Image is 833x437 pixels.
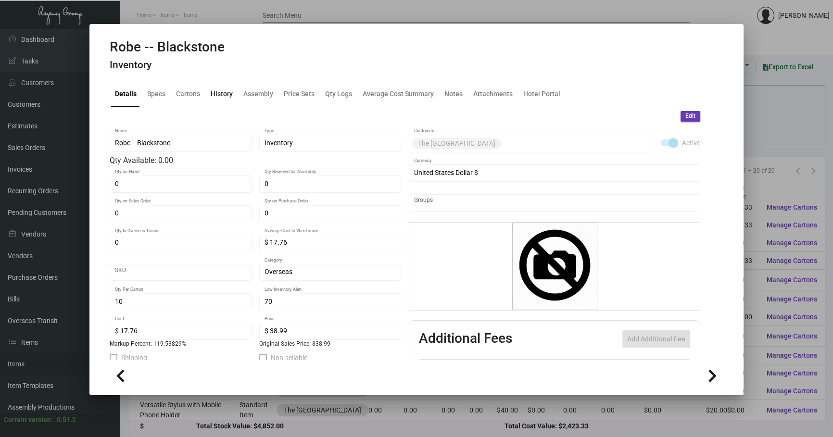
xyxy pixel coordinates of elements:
input: Add new.. [414,199,695,207]
div: Qty Available: 0.00 [110,155,401,166]
button: Edit [681,111,700,122]
div: Average Cost Summary [363,88,434,99]
div: Attachments [473,88,513,99]
div: Qty Logs [325,88,352,99]
div: Notes [444,88,463,99]
div: 0.51.2 [57,415,76,425]
mat-chip: The [GEOGRAPHIC_DATA] [412,138,501,149]
h2: Additional Fees [419,330,512,348]
span: Shipping [121,352,147,363]
span: Add Additional Fee [627,335,685,343]
span: Edit [685,112,695,120]
div: Details [115,88,137,99]
h4: Inventory [110,59,225,71]
div: History [211,88,233,99]
span: Active [682,137,700,149]
button: Add Additional Fee [622,330,690,348]
div: Assembly [243,88,273,99]
div: Cartons [176,88,200,99]
div: Price Sets [284,88,315,99]
span: Non-sellable [271,352,307,363]
div: Current version: [4,415,53,425]
input: Add new.. [503,139,648,147]
h2: Robe -- Blackstone [110,39,225,55]
div: Hotel Portal [523,88,560,99]
div: Specs [147,88,165,99]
